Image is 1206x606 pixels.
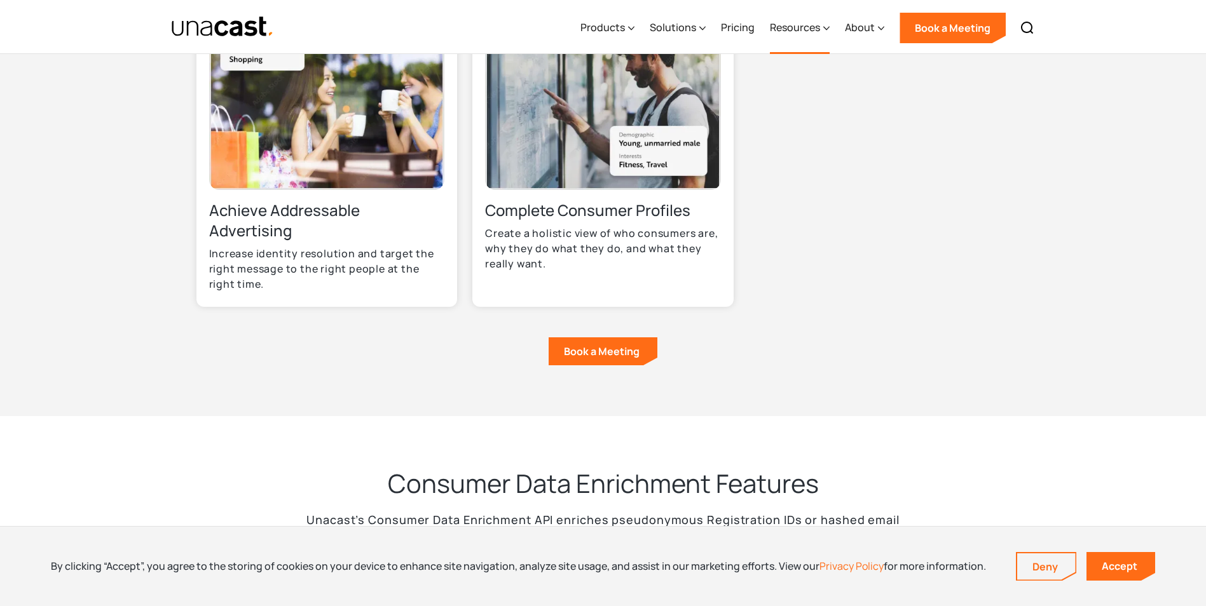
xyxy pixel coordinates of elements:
[721,2,755,54] a: Pricing
[485,200,721,220] h3: Complete Consumer Profiles
[770,2,830,54] div: Resources
[580,20,625,35] div: Products
[1086,552,1155,581] a: Accept
[845,2,884,54] div: About
[485,12,721,190] img: Man looking out a bus route map. demographic young unmarried man. interests fitness and travel.
[819,559,884,573] a: Privacy Policy
[1020,20,1035,36] img: Search icon
[209,200,445,241] h3: Achieve Addressable Advertising
[580,2,634,54] div: Products
[171,16,275,38] img: Unacast text logo
[650,20,696,35] div: Solutions
[209,246,445,292] p: Increase identity resolution and target the right message to the right people at the right time.
[388,467,819,500] h2: Consumer Data Enrichment Features
[171,16,275,38] a: home
[770,20,820,35] div: Resources
[549,337,657,365] a: Book a Meeting
[1017,553,1076,580] a: Deny
[845,20,875,35] div: About
[485,226,721,271] p: Create a holistic view of who consumers are, why they do what they do, and what they really want.
[51,559,986,573] div: By clicking “Accept”, you agree to the storing of cookies on your device to enhance site navigati...
[650,2,706,54] div: Solutions
[209,12,445,190] img: two young women drinking coffee at a cafe after shopping. category in-market. subcategory shopping.
[900,13,1006,43] a: Book a Meeting
[285,510,921,567] p: Unacast’s Consumer Data Enrichment API enriches pseudonymous Registration IDs or hashed email add...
